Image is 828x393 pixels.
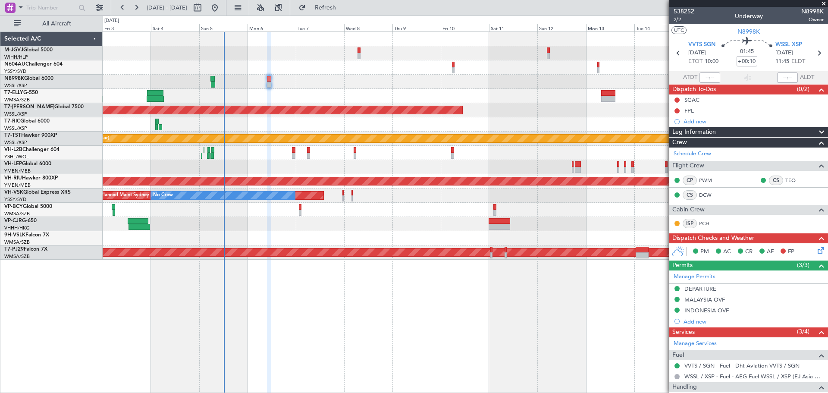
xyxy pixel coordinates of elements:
span: T7-[PERSON_NAME] [4,104,54,110]
a: VH-LEPGlobal 6000 [4,161,51,167]
span: VH-LEP [4,161,22,167]
span: (3/4) [797,327,809,336]
button: UTC [671,26,687,34]
div: CS [683,190,697,200]
span: VH-VSK [4,190,23,195]
span: ALDT [800,73,814,82]
a: YSSY/SYD [4,68,26,75]
span: N8998K [737,27,760,36]
button: All Aircraft [9,17,94,31]
a: T7-ELLYG-550 [4,90,38,95]
span: 2/2 [674,16,694,23]
div: Wed 8 [344,24,392,31]
div: FPL [684,107,694,114]
a: WSSL / XSP - Fuel - AEG Fuel WSSL / XSP (EJ Asia Only) [684,373,824,380]
span: [DATE] [688,49,706,57]
div: MALAYSIA OVF [684,296,725,303]
a: VH-VSKGlobal Express XRS [4,190,71,195]
input: --:-- [699,72,720,83]
span: WSSL XSP [775,41,802,49]
span: Permits [672,261,693,270]
span: M-JGVJ [4,47,23,53]
span: Refresh [307,5,344,11]
div: Add new [684,118,824,125]
a: YMEN/MEB [4,182,31,189]
span: VP-CJR [4,218,22,223]
a: WMSA/SZB [4,253,30,260]
a: T7-RICGlobal 6000 [4,119,50,124]
div: Thu 9 [392,24,441,31]
div: Sun 12 [537,24,586,31]
a: TEO [785,176,805,184]
div: CS [769,176,783,185]
div: Tue 14 [634,24,683,31]
span: [DATE] [775,49,793,57]
span: [DATE] - [DATE] [147,4,187,12]
span: Cabin Crew [672,205,705,215]
a: PWM [699,176,718,184]
a: WSSL/XSP [4,82,27,89]
span: Dispatch Checks and Weather [672,233,754,243]
a: N604AUChallenger 604 [4,62,63,67]
span: AC [723,248,731,256]
a: VH-L2BChallenger 604 [4,147,60,152]
a: YSHL/WOL [4,154,29,160]
a: Manage Services [674,340,717,348]
span: 10:00 [705,57,718,66]
div: SGAC [684,96,699,104]
span: N8998K [801,7,824,16]
a: Manage Permits [674,273,715,281]
a: WSSL/XSP [4,111,27,117]
a: WMSA/SZB [4,97,30,103]
div: Sat 11 [489,24,537,31]
a: M-JGVJGlobal 5000 [4,47,53,53]
span: All Aircraft [22,21,91,27]
a: T7-TSTHawker 900XP [4,133,57,138]
a: T7-PJ29Falcon 7X [4,247,47,252]
a: VVTS / SGN - Fuel - Dht Aviation VVTS / SGN [684,362,800,369]
a: T7-[PERSON_NAME]Global 7500 [4,104,84,110]
a: WMSA/SZB [4,239,30,245]
div: Sun 5 [199,24,248,31]
a: DCW [699,191,718,199]
span: N604AU [4,62,25,67]
div: [DATE] [104,17,119,25]
button: Refresh [295,1,346,15]
a: YSSY/SYD [4,196,26,203]
div: Mon 6 [248,24,296,31]
a: N8998KGlobal 6000 [4,76,53,81]
a: WIHH/HLP [4,54,28,60]
span: 9H-VSLK [4,233,25,238]
a: WSSL/XSP [4,139,27,146]
a: VH-RIUHawker 800XP [4,176,58,181]
div: Underway [735,12,763,21]
span: T7-ELLY [4,90,23,95]
span: VH-RIU [4,176,22,181]
span: T7-PJ29 [4,247,24,252]
span: VP-BCY [4,204,23,209]
div: DEPARTURE [684,285,716,292]
span: 11:45 [775,57,789,66]
div: Mon 13 [586,24,634,31]
span: Services [672,327,695,337]
span: AF [767,248,774,256]
div: Fri 3 [103,24,151,31]
div: Sat 4 [151,24,199,31]
a: 9H-VSLKFalcon 7X [4,233,49,238]
div: Fri 10 [441,24,489,31]
span: (0/2) [797,85,809,94]
span: Owner [801,16,824,23]
span: ATOT [683,73,697,82]
span: Fuel [672,350,684,360]
span: T7-TST [4,133,21,138]
span: VH-L2B [4,147,22,152]
span: 538252 [674,7,694,16]
span: Leg Information [672,127,716,137]
input: Trip Number [26,1,76,14]
a: WSSL/XSP [4,125,27,132]
a: VP-BCYGlobal 5000 [4,204,52,209]
span: T7-RIC [4,119,20,124]
span: (3/3) [797,261,809,270]
span: VVTS SGN [688,41,715,49]
span: 01:45 [740,47,754,56]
